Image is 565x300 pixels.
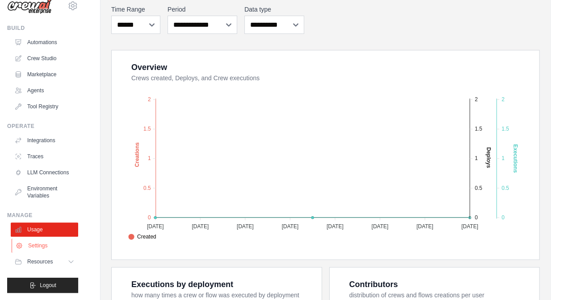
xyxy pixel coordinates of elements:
[192,223,209,230] tspan: [DATE]
[502,214,505,221] tspan: 0
[475,96,478,103] tspan: 2
[281,223,298,230] tspan: [DATE]
[416,223,433,230] tspan: [DATE]
[475,126,482,132] tspan: 1.5
[502,155,505,161] tspan: 1
[349,291,529,300] dt: distribution of crews and flows creations per user
[11,133,78,148] a: Integrations
[11,149,78,164] a: Traces
[7,278,78,293] button: Logout
[148,96,151,103] tspan: 2
[372,223,389,230] tspan: [DATE]
[7,123,78,130] div: Operate
[7,212,78,219] div: Manage
[147,223,164,230] tspan: [DATE]
[475,155,478,161] tspan: 1
[131,61,167,74] div: Overview
[143,185,151,191] tspan: 0.5
[134,142,140,167] text: Creations
[244,5,304,14] label: Data type
[11,51,78,66] a: Crew Studio
[148,214,151,221] tspan: 0
[27,258,53,265] span: Resources
[111,5,160,14] label: Time Range
[12,238,79,253] a: Settings
[502,126,509,132] tspan: 1.5
[326,223,343,230] tspan: [DATE]
[7,25,78,32] div: Build
[148,155,151,161] tspan: 1
[11,67,78,82] a: Marketplace
[131,278,233,291] div: Executions by deployment
[349,278,398,291] div: Contributors
[11,99,78,114] a: Tool Registry
[143,126,151,132] tspan: 1.5
[237,223,254,230] tspan: [DATE]
[485,147,492,168] text: Deploys
[11,165,78,180] a: LLM Connections
[128,233,156,241] span: Created
[40,282,56,289] span: Logout
[11,222,78,237] a: Usage
[131,291,311,300] dt: how many times a crew or flow was executed by deployment
[461,223,478,230] tspan: [DATE]
[131,74,528,82] dt: Crews created, Deploys, and Crew executions
[167,5,237,14] label: Period
[512,144,519,173] text: Executions
[11,35,78,49] a: Automations
[502,96,505,103] tspan: 2
[11,181,78,203] a: Environment Variables
[475,185,482,191] tspan: 0.5
[11,255,78,269] button: Resources
[475,214,478,221] tspan: 0
[11,83,78,98] a: Agents
[502,185,509,191] tspan: 0.5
